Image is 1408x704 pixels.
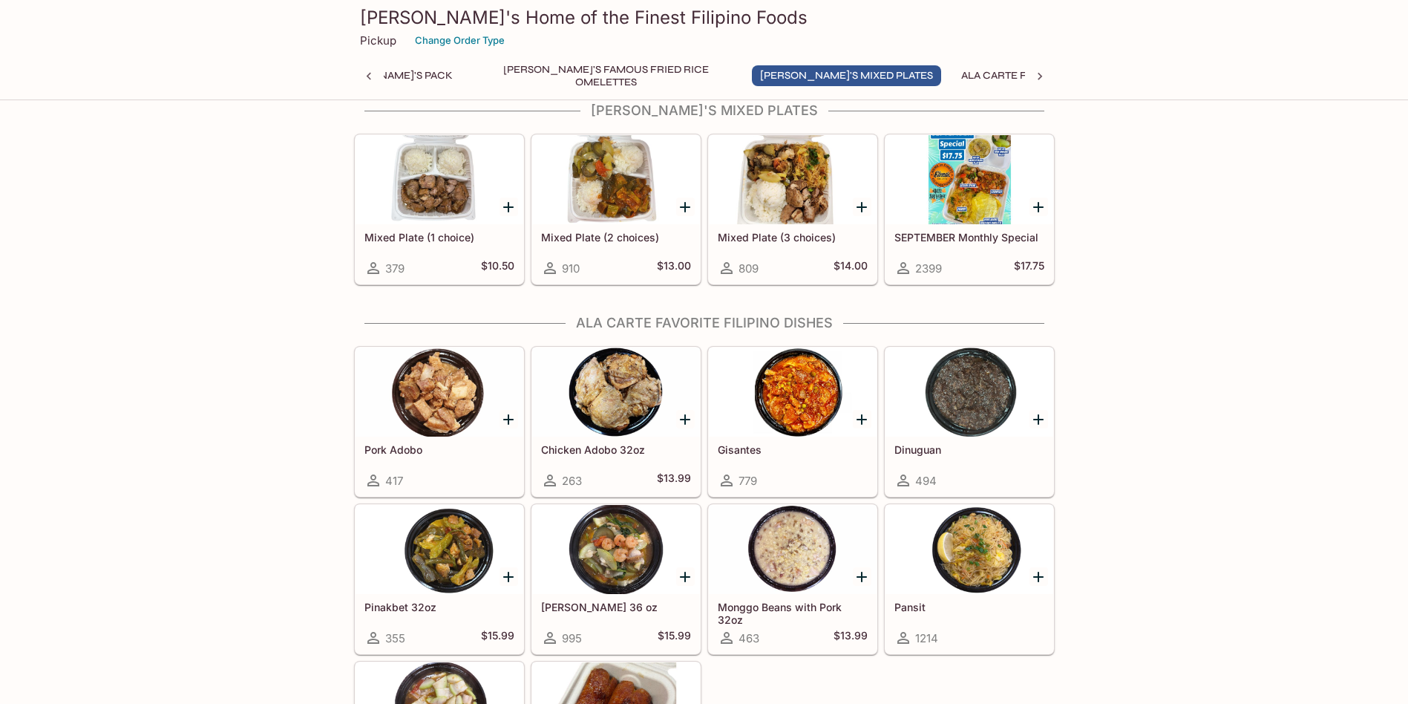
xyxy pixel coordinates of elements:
h5: Mixed Plate (2 choices) [541,231,691,244]
div: Gisantes [709,348,877,437]
div: Chicken Adobo 32oz [532,348,700,437]
button: Add Mixed Plate (3 choices) [853,198,871,216]
button: Add Mixed Plate (2 choices) [676,198,695,216]
button: [PERSON_NAME]'s Mixed Plates [752,65,941,86]
h3: [PERSON_NAME]'s Home of the Finest Filipino Foods [360,6,1049,29]
div: Pinakbet 32oz [356,505,523,594]
h4: [PERSON_NAME]'s Mixed Plates [354,102,1055,119]
h5: $15.99 [658,629,691,647]
h5: Monggo Beans with Pork 32oz [718,601,868,625]
div: Sari Sari 36 oz [532,505,700,594]
a: [PERSON_NAME] 36 oz995$15.99 [531,504,701,654]
button: Add Pinakbet 32oz [500,567,518,586]
button: Add Gisantes [853,410,871,428]
h5: $13.99 [834,629,868,647]
button: Add Pansit [1029,567,1048,586]
h5: [PERSON_NAME] 36 oz [541,601,691,613]
div: SEPTEMBER Monthly Special [885,135,1053,224]
div: Mixed Plate (3 choices) [709,135,877,224]
h5: SEPTEMBER Monthly Special [894,231,1044,244]
span: 494 [915,474,937,488]
button: Change Order Type [408,29,511,52]
span: 355 [385,631,405,645]
h5: $13.99 [657,472,691,489]
h5: Pork Adobo [364,443,514,456]
a: Pansit1214 [885,504,1054,654]
a: Mixed Plate (2 choices)910$13.00 [531,134,701,284]
h5: $15.99 [481,629,514,647]
button: Ala Carte Favorite Filipino Dishes [953,65,1164,86]
a: Pinakbet 32oz355$15.99 [355,504,524,654]
span: 995 [562,631,582,645]
span: 779 [739,474,757,488]
div: Pansit [885,505,1053,594]
div: Mixed Plate (2 choices) [532,135,700,224]
span: 910 [562,261,580,276]
div: Monggo Beans with Pork 32oz [709,505,877,594]
div: Pork Adobo [356,348,523,437]
button: Add Monggo Beans with Pork 32oz [853,567,871,586]
button: Add Dinuguan [1029,410,1048,428]
span: 463 [739,631,759,645]
button: Add Mixed Plate (1 choice) [500,198,518,216]
h5: Pansit [894,601,1044,613]
h5: $17.75 [1014,259,1044,277]
button: [PERSON_NAME]'s Famous Fried Rice Omelettes [473,65,740,86]
h5: Gisantes [718,443,868,456]
a: Dinuguan494 [885,347,1054,497]
span: 2399 [915,261,942,276]
button: [PERSON_NAME]'s Pack [316,65,461,86]
h5: Pinakbet 32oz [364,601,514,613]
span: 263 [562,474,582,488]
a: Chicken Adobo 32oz263$13.99 [531,347,701,497]
p: Pickup [360,33,396,48]
div: Mixed Plate (1 choice) [356,135,523,224]
a: Monggo Beans with Pork 32oz463$13.99 [708,504,877,654]
h5: $13.00 [657,259,691,277]
a: SEPTEMBER Monthly Special2399$17.75 [885,134,1054,284]
h5: $10.50 [481,259,514,277]
div: Dinuguan [885,348,1053,437]
span: 417 [385,474,403,488]
a: Gisantes779 [708,347,877,497]
a: Pork Adobo417 [355,347,524,497]
a: Mixed Plate (1 choice)379$10.50 [355,134,524,284]
button: Add Pork Adobo [500,410,518,428]
button: Add SEPTEMBER Monthly Special [1029,198,1048,216]
h5: Dinuguan [894,443,1044,456]
span: 379 [385,261,405,276]
button: Add Sari Sari 36 oz [676,567,695,586]
h5: $14.00 [834,259,868,277]
span: 1214 [915,631,938,645]
a: Mixed Plate (3 choices)809$14.00 [708,134,877,284]
h4: Ala Carte Favorite Filipino Dishes [354,315,1055,331]
h5: Mixed Plate (1 choice) [364,231,514,244]
h5: Chicken Adobo 32oz [541,443,691,456]
button: Add Chicken Adobo 32oz [676,410,695,428]
span: 809 [739,261,759,276]
h5: Mixed Plate (3 choices) [718,231,868,244]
